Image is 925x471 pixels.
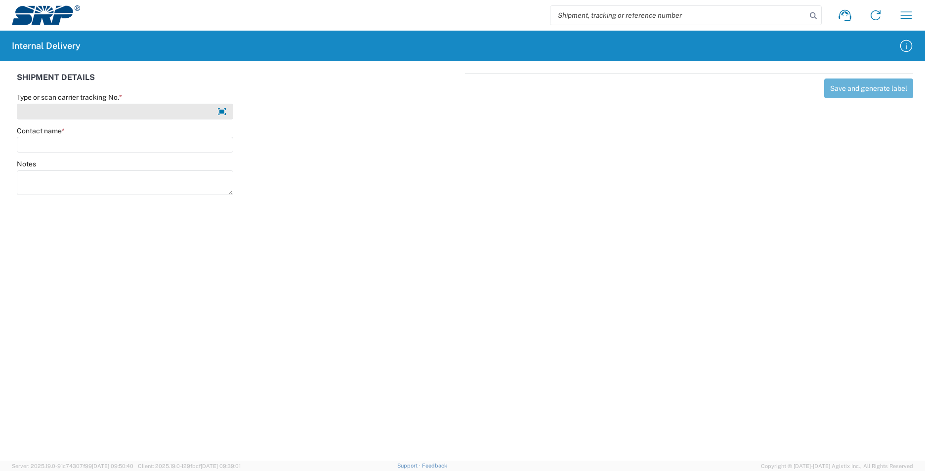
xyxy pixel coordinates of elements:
[397,463,422,469] a: Support
[17,126,65,135] label: Contact name
[17,93,122,102] label: Type or scan carrier tracking No.
[17,73,460,93] div: SHIPMENT DETAILS
[12,463,133,469] span: Server: 2025.19.0-91c74307f99
[422,463,447,469] a: Feedback
[12,40,81,52] h2: Internal Delivery
[201,463,241,469] span: [DATE] 09:39:01
[12,5,80,25] img: srp
[138,463,241,469] span: Client: 2025.19.0-129fbcf
[761,462,913,471] span: Copyright © [DATE]-[DATE] Agistix Inc., All Rights Reserved
[92,463,133,469] span: [DATE] 09:50:40
[17,159,36,168] label: Notes
[550,6,806,25] input: Shipment, tracking or reference number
